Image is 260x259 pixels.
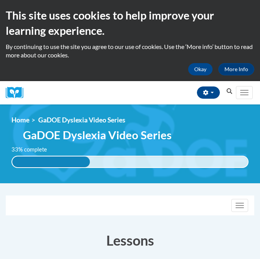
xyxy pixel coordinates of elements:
div: Main menu [235,81,254,104]
button: Okay [188,63,213,75]
a: Cox Campus [6,87,29,99]
label: 33% complete [11,145,55,154]
img: Logo brand [6,87,29,99]
span: GaDOE Dyslexia Video Series [23,128,172,142]
h3: Lessons [6,231,254,250]
button: Search [224,87,235,96]
h2: This site uses cookies to help improve your learning experience. [6,8,254,39]
a: Home [11,116,29,124]
span: GaDOE Dyslexia Video Series [38,116,125,124]
button: Account Settings [197,86,220,99]
a: More Info [218,63,254,75]
div: 33% complete [12,156,90,167]
p: By continuing to use the site you agree to our use of cookies. Use the ‘More info’ button to read... [6,42,254,59]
